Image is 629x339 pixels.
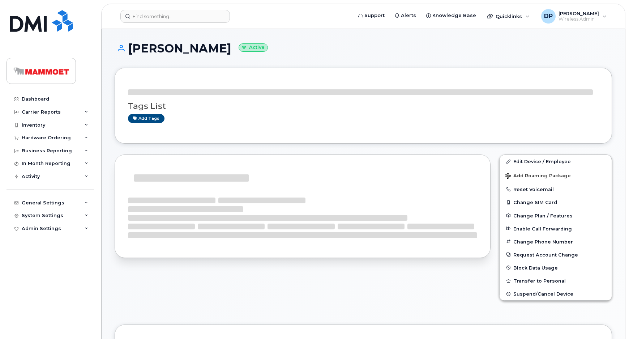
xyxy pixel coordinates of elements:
span: Suspend/Cancel Device [513,291,573,297]
a: Edit Device / Employee [500,155,612,168]
button: Request Account Change [500,248,612,261]
h3: Tags List [128,102,599,111]
button: Enable Call Forwarding [500,222,612,235]
button: Change Phone Number [500,235,612,248]
button: Reset Voicemail [500,183,612,196]
span: Enable Call Forwarding [513,226,572,231]
small: Active [239,43,268,52]
a: Add tags [128,114,164,123]
button: Transfer to Personal [500,274,612,287]
button: Change SIM Card [500,196,612,209]
button: Suspend/Cancel Device [500,287,612,300]
span: Add Roaming Package [505,173,571,180]
h1: [PERSON_NAME] [115,42,612,55]
button: Add Roaming Package [500,168,612,183]
button: Block Data Usage [500,261,612,274]
button: Change Plan / Features [500,209,612,222]
span: Change Plan / Features [513,213,573,218]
